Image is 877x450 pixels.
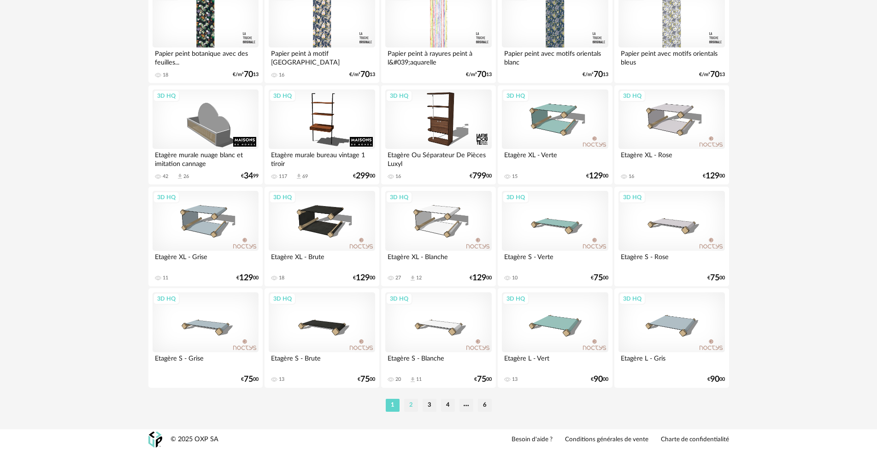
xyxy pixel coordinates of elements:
a: 3D HQ Etagère S - Grise €7500 [148,288,263,388]
div: € 00 [591,376,608,383]
span: 70 [477,71,486,78]
div: Etagère murale bureau vintage 1 tiroir [269,149,375,167]
a: 3D HQ Etagère S - Brute 13 €7500 [265,288,379,388]
span: Download icon [409,275,416,282]
div: Etagère XL - Rose [618,149,724,167]
div: Etagère S - Brute [269,352,375,371]
div: €/m² 13 [233,71,259,78]
span: 75 [360,376,370,383]
span: 34 [244,173,253,179]
a: 3D HQ Etagère XL - Rose 16 €12900 [614,85,729,185]
div: € 00 [470,275,492,281]
span: 129 [356,275,370,281]
div: Etagère Ou Séparateur De Pièces Luxyl [385,149,491,167]
div: 3D HQ [619,191,646,203]
span: 75 [477,376,486,383]
div: © 2025 OXP SA [171,435,218,444]
div: 20 [395,376,401,383]
div: €/m² 13 [699,71,725,78]
div: Papier peint botanique avec des feuilles... [153,47,259,66]
div: 3D HQ [502,90,529,102]
div: Papier peint à rayures peint à l&#039;aquarelle [385,47,491,66]
div: Papier peint à motif [GEOGRAPHIC_DATA] [269,47,375,66]
div: € 00 [353,173,375,179]
div: 16 [279,72,284,78]
div: € 00 [241,376,259,383]
div: 11 [416,376,422,383]
div: 69 [302,173,308,180]
div: 42 [163,173,168,180]
div: € 00 [703,173,725,179]
div: 15 [512,173,518,180]
div: Etagère L - Gris [618,352,724,371]
div: € 00 [707,376,725,383]
div: € 00 [470,173,492,179]
a: 3D HQ Etagère S - Blanche 20 Download icon 11 €7500 [381,288,495,388]
div: 3D HQ [269,90,296,102]
div: 3D HQ [619,90,646,102]
span: 90 [710,376,719,383]
a: 3D HQ Etagère L - Gris €9000 [614,288,729,388]
span: 70 [244,71,253,78]
span: Download icon [409,376,416,383]
li: 1 [386,399,400,412]
a: 3D HQ Etagère Ou Séparateur De Pièces Luxyl 16 €79900 [381,85,495,185]
li: 4 [441,399,455,412]
div: Etagère XL - Verte [502,149,608,167]
li: 3 [423,399,436,412]
span: 90 [594,376,603,383]
div: 12 [416,275,422,281]
div: € 00 [236,275,259,281]
span: 75 [710,275,719,281]
div: 3D HQ [153,191,180,203]
div: 27 [395,275,401,281]
div: Etagère murale nuage blanc et imitation cannage [153,149,259,167]
span: 75 [594,275,603,281]
a: 3D HQ Etagère S - Rose €7500 [614,187,729,286]
div: 11 [163,275,168,281]
div: Papier peint avec motifs orientals blanc [502,47,608,66]
li: 2 [404,399,418,412]
div: 3D HQ [502,293,529,305]
a: 3D HQ Etagère L - Vert 13 €9000 [498,288,612,388]
span: 129 [239,275,253,281]
div: Papier peint avec motifs orientals bleus [618,47,724,66]
div: € 99 [241,173,259,179]
div: Etagère S - Verte [502,251,608,269]
div: Etagère L - Vert [502,352,608,371]
span: 129 [589,173,603,179]
a: 3D HQ Etagère XL - Grise 11 €12900 [148,187,263,286]
div: € 00 [586,173,608,179]
div: 13 [279,376,284,383]
span: 70 [710,71,719,78]
a: 3D HQ Etagère XL - Blanche 27 Download icon 12 €12900 [381,187,495,286]
span: 129 [472,275,486,281]
div: 3D HQ [386,293,412,305]
div: 16 [395,173,401,180]
a: 3D HQ Etagère XL - Verte 15 €12900 [498,85,612,185]
span: 75 [244,376,253,383]
div: 3D HQ [153,90,180,102]
div: € 00 [353,275,375,281]
div: 10 [512,275,518,281]
div: 13 [512,376,518,383]
div: 3D HQ [153,293,180,305]
img: OXP [148,432,162,448]
div: €/m² 13 [466,71,492,78]
span: 299 [356,173,370,179]
span: 129 [706,173,719,179]
div: 18 [163,72,168,78]
div: Etagère XL - Blanche [385,251,491,269]
div: 117 [279,173,287,180]
div: 3D HQ [269,293,296,305]
div: € 00 [707,275,725,281]
div: 3D HQ [386,191,412,203]
a: Besoin d'aide ? [512,436,553,444]
div: Etagère XL - Grise [153,251,259,269]
div: 26 [183,173,189,180]
div: Etagère XL - Brute [269,251,375,269]
div: 3D HQ [619,293,646,305]
a: Charte de confidentialité [661,436,729,444]
a: 3D HQ Etagère S - Verte 10 €7500 [498,187,612,286]
span: 70 [360,71,370,78]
